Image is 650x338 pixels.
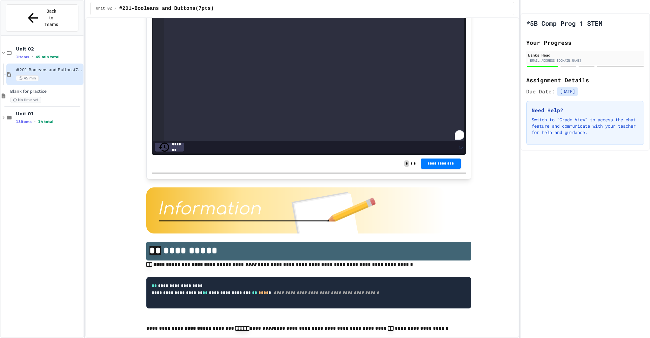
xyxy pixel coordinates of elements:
[16,111,82,117] span: Unit 01
[526,38,644,47] h2: Your Progress
[532,117,639,136] p: Switch to "Grade View" to access the chat feature and communicate with your teacher for help and ...
[38,120,54,124] span: 1h total
[16,46,82,52] span: Unit 02
[115,6,117,11] span: /
[96,6,112,11] span: Unit 02
[44,8,59,28] span: Back to Teams
[526,88,555,95] span: Due Date:
[16,55,29,59] span: 1 items
[10,89,82,94] span: Blank for practice
[16,120,32,124] span: 13 items
[10,97,41,103] span: No time set
[16,67,82,73] span: #201-Booleans and Buttons(7pts)
[36,55,59,59] span: 45 min total
[16,75,39,81] span: 45 min
[6,4,78,31] button: Back to Teams
[32,54,33,59] span: •
[557,87,578,96] span: [DATE]
[119,5,214,12] span: #201-Booleans and Buttons(7pts)
[34,119,36,124] span: •
[528,52,642,58] div: Banks Head
[532,106,639,114] h3: Need Help?
[526,76,644,84] h2: Assignment Details
[528,58,642,63] div: [EMAIL_ADDRESS][DOMAIN_NAME]
[526,19,602,28] h1: *5B Comp Prog 1 STEM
